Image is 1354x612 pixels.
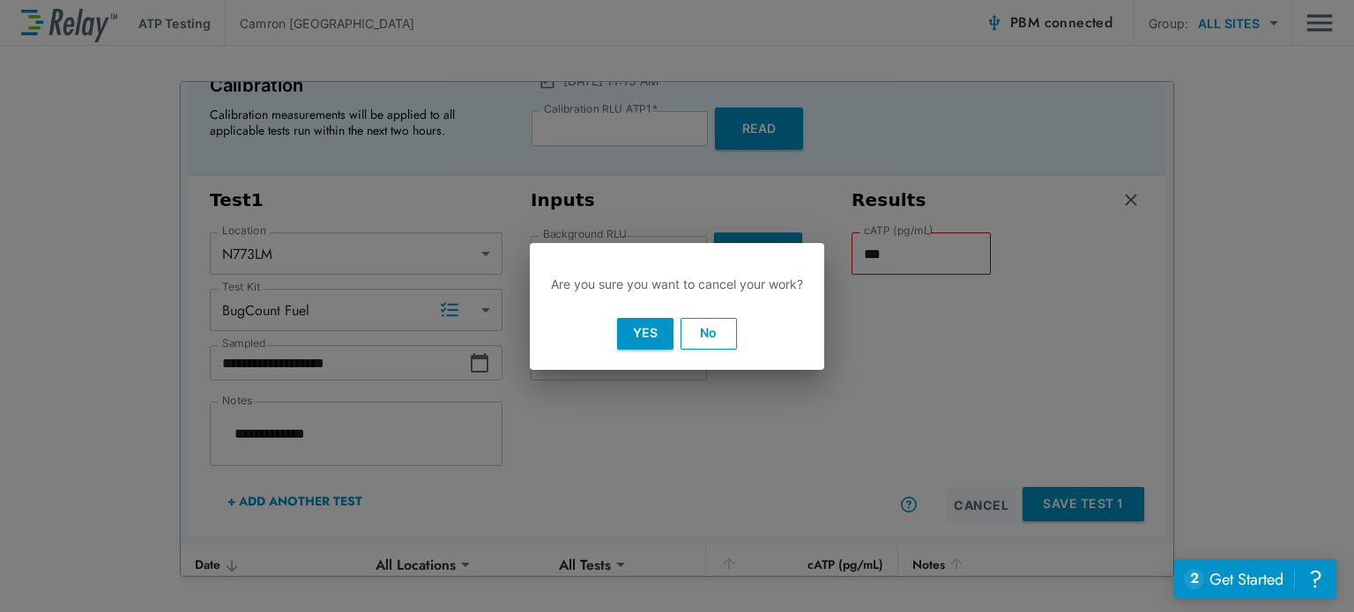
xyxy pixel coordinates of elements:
[1174,559,1336,599] iframe: Resource center
[617,318,673,350] button: Yes
[551,275,803,293] p: Are you sure you want to cancel your work?
[681,318,737,350] button: No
